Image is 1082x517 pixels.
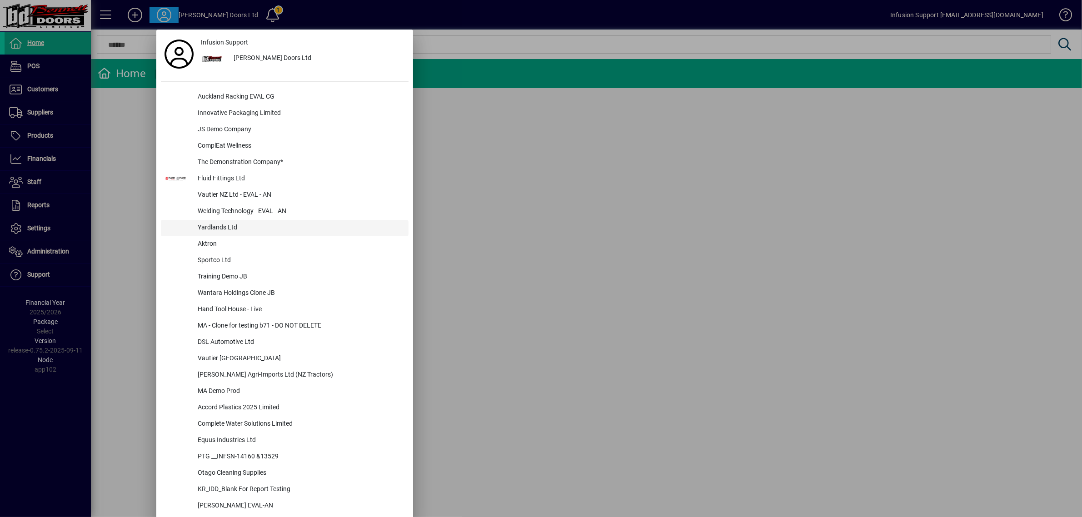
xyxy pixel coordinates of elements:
div: KR_IDD_Blank For Report Testing [190,482,409,498]
div: MA - Clone for testing b71 - DO NOT DELETE [190,318,409,334]
button: Complete Water Solutions Limited [161,416,409,432]
button: Innovative Packaging Limited [161,105,409,122]
div: Auckland Racking EVAL CG [190,89,409,105]
div: Equus Industries Ltd [190,432,409,449]
div: DSL Automotive Ltd [190,334,409,351]
div: The Demonstration Company* [190,154,409,171]
button: Equus Industries Ltd [161,432,409,449]
button: [PERSON_NAME] Doors Ltd [197,50,409,67]
button: PTG __INFSN-14160 &13529 [161,449,409,465]
button: KR_IDD_Blank For Report Testing [161,482,409,498]
button: Vautier [GEOGRAPHIC_DATA] [161,351,409,367]
button: Otago Cleaning Supplies [161,465,409,482]
div: [PERSON_NAME] EVAL-AN [190,498,409,514]
div: Hand Tool House - Live [190,302,409,318]
div: Vautier [GEOGRAPHIC_DATA] [190,351,409,367]
div: Otago Cleaning Supplies [190,465,409,482]
div: JS Demo Company [190,122,409,138]
button: Vautier NZ Ltd - EVAL - AN [161,187,409,204]
button: Accord Plastics 2025 Limited [161,400,409,416]
a: Infusion Support [197,34,409,50]
button: Fluid Fittings Ltd [161,171,409,187]
div: PTG __INFSN-14160 &13529 [190,449,409,465]
div: Accord Plastics 2025 Limited [190,400,409,416]
div: Fluid Fittings Ltd [190,171,409,187]
button: MA Demo Prod [161,383,409,400]
button: DSL Automotive Ltd [161,334,409,351]
button: Training Demo JB [161,269,409,285]
button: Yardlands Ltd [161,220,409,236]
span: Infusion Support [201,38,248,47]
div: [PERSON_NAME] Agri-Imports Ltd (NZ Tractors) [190,367,409,383]
button: Hand Tool House - Live [161,302,409,318]
button: ComplEat Wellness [161,138,409,154]
button: Aktron [161,236,409,253]
button: Wantara Holdings Clone JB [161,285,409,302]
div: Wantara Holdings Clone JB [190,285,409,302]
button: Auckland Racking EVAL CG [161,89,409,105]
button: MA - Clone for testing b71 - DO NOT DELETE [161,318,409,334]
div: Sportco Ltd [190,253,409,269]
button: Welding Technology - EVAL - AN [161,204,409,220]
div: Yardlands Ltd [190,220,409,236]
div: Vautier NZ Ltd - EVAL - AN [190,187,409,204]
button: JS Demo Company [161,122,409,138]
div: Aktron [190,236,409,253]
div: [PERSON_NAME] Doors Ltd [226,50,409,67]
div: Training Demo JB [190,269,409,285]
button: The Demonstration Company* [161,154,409,171]
div: ComplEat Wellness [190,138,409,154]
div: Complete Water Solutions Limited [190,416,409,432]
div: Innovative Packaging Limited [190,105,409,122]
button: [PERSON_NAME] EVAL-AN [161,498,409,514]
button: Sportco Ltd [161,253,409,269]
div: Welding Technology - EVAL - AN [190,204,409,220]
div: MA Demo Prod [190,383,409,400]
a: Profile [161,46,197,62]
button: [PERSON_NAME] Agri-Imports Ltd (NZ Tractors) [161,367,409,383]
